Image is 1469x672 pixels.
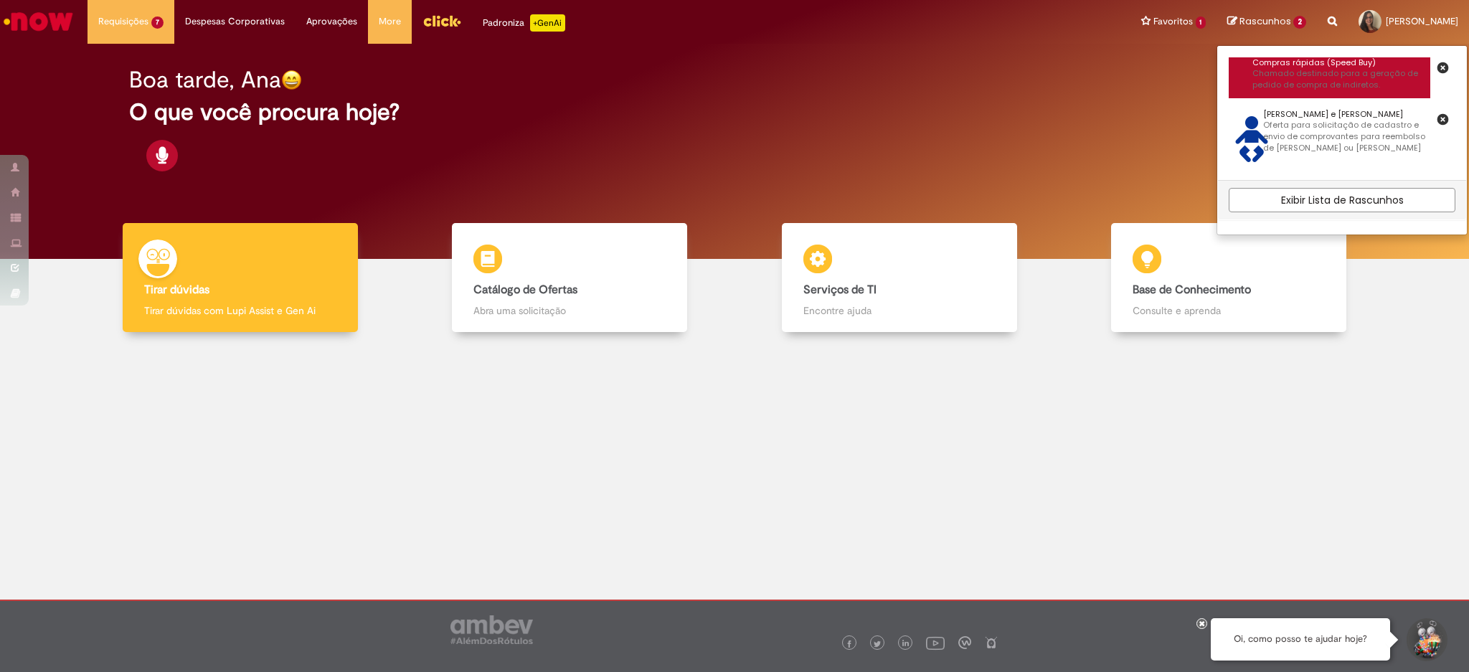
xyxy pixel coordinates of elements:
[803,283,877,297] b: Serviços de TI
[530,14,565,32] p: +GenAi
[734,223,1064,333] a: Serviços de TI Encontre ajuda
[75,223,405,333] a: Tirar dúvidas Tirar dúvidas com Lupi Assist e Gen Ai
[1211,618,1390,661] div: Oi, como posso te ajudar hoje?
[1263,109,1430,120] div: [PERSON_NAME] e [PERSON_NAME]
[98,14,148,29] span: Requisições
[1252,68,1430,90] p: Chamado destinado para a geração de pedido de compra de indiretos.
[450,615,533,644] img: logo_footer_ambev_rotulo_gray.png
[1196,16,1206,29] span: 1
[405,223,735,333] a: Catálogo de Ofertas Abra uma solicitação
[129,100,1341,125] h2: O que você procura hoje?
[1293,16,1306,29] span: 2
[151,16,164,29] span: 7
[1153,14,1193,29] span: Favoritos
[1229,57,1430,98] a: Compras rápidas (Speed Buy)
[379,14,401,29] span: More
[1133,303,1325,318] p: Consulte e aprenda
[129,67,281,93] h2: Boa tarde, Ana
[874,640,881,648] img: logo_footer_twitter.png
[846,640,853,648] img: logo_footer_facebook.png
[926,633,945,652] img: logo_footer_youtube.png
[185,14,285,29] span: Despesas Corporativas
[473,283,577,297] b: Catálogo de Ofertas
[1227,15,1306,29] a: Rascunhos
[1064,223,1394,333] a: Base de Conhecimento Consulte e aprenda
[473,303,666,318] p: Abra uma solicitação
[1404,618,1447,661] button: Iniciar Conversa de Suporte
[1239,14,1291,28] span: Rascunhos
[483,14,565,32] div: Padroniza
[144,303,336,318] p: Tirar dúvidas com Lupi Assist e Gen Ai
[1229,188,1455,212] a: Exibir Lista de Rascunhos
[144,283,209,297] b: Tirar dúvidas
[985,636,998,649] img: logo_footer_naosei.png
[803,303,996,318] p: Encontre ajuda
[281,70,302,90] img: happy-face.png
[1133,283,1251,297] b: Base de Conhecimento
[1,7,75,36] img: ServiceNow
[1229,109,1430,162] a: Auxílio Creche e Babá
[422,10,461,32] img: click_logo_yellow_360x200.png
[902,640,910,648] img: logo_footer_linkedin.png
[1252,57,1430,69] div: Compras rápidas (Speed Buy)
[1386,15,1458,27] span: [PERSON_NAME]
[958,636,971,649] img: logo_footer_workplace.png
[306,14,357,29] span: Aprovações
[1263,120,1430,153] p: Oferta para solicitação de cadastro e envio de comprovantes para reembolso de [PERSON_NAME] ou [P...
